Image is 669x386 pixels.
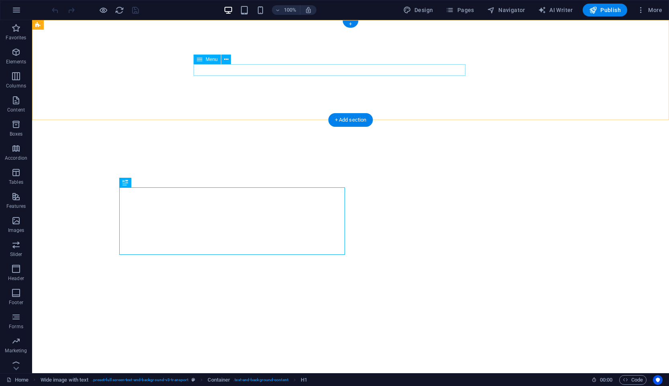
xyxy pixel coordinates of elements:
[8,227,24,234] p: Images
[272,5,300,15] button: 100%
[400,4,436,16] div: Design (Ctrl+Alt+Y)
[623,375,643,385] span: Code
[403,6,433,14] span: Design
[484,4,528,16] button: Navigator
[538,6,573,14] span: AI Writer
[92,375,188,385] span: . preset-fullscreen-text-and-background-v3-transport
[6,83,26,89] p: Columns
[606,377,607,383] span: :
[8,275,24,282] p: Header
[653,375,663,385] button: Usercentrics
[6,203,26,209] p: Features
[98,5,108,15] button: Click here to leave preview mode and continue editing
[6,375,29,385] a: Click to cancel selection. Double-click to open Pages
[589,6,621,14] span: Publish
[634,4,665,16] button: More
[535,4,576,16] button: AI Writer
[443,4,477,16] button: Pages
[328,113,373,127] div: + Add section
[446,6,474,14] span: Pages
[6,59,27,65] p: Elements
[619,375,647,385] button: Code
[583,4,627,16] button: Publish
[6,35,26,41] p: Favorites
[591,375,613,385] h6: Session time
[10,251,22,258] p: Slider
[637,6,662,14] span: More
[41,375,89,385] span: Click to select. Double-click to edit
[41,375,308,385] nav: breadcrumb
[5,347,27,354] p: Marketing
[9,179,23,185] p: Tables
[9,323,23,330] p: Forms
[208,375,230,385] span: Click to select. Double-click to edit
[192,378,195,382] i: This element is a customizable preset
[284,5,297,15] h6: 100%
[301,375,307,385] span: Click to select. Double-click to edit
[206,57,218,62] span: Menu
[487,6,525,14] span: Navigator
[600,375,612,385] span: 00 00
[343,20,358,28] div: +
[115,6,124,15] i: Reload page
[7,107,25,113] p: Content
[114,5,124,15] button: reload
[305,6,312,14] i: On resize automatically adjust zoom level to fit chosen device.
[233,375,288,385] span: . text-and-background-content
[5,155,27,161] p: Accordion
[10,131,23,137] p: Boxes
[9,299,23,306] p: Footer
[400,4,436,16] button: Design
